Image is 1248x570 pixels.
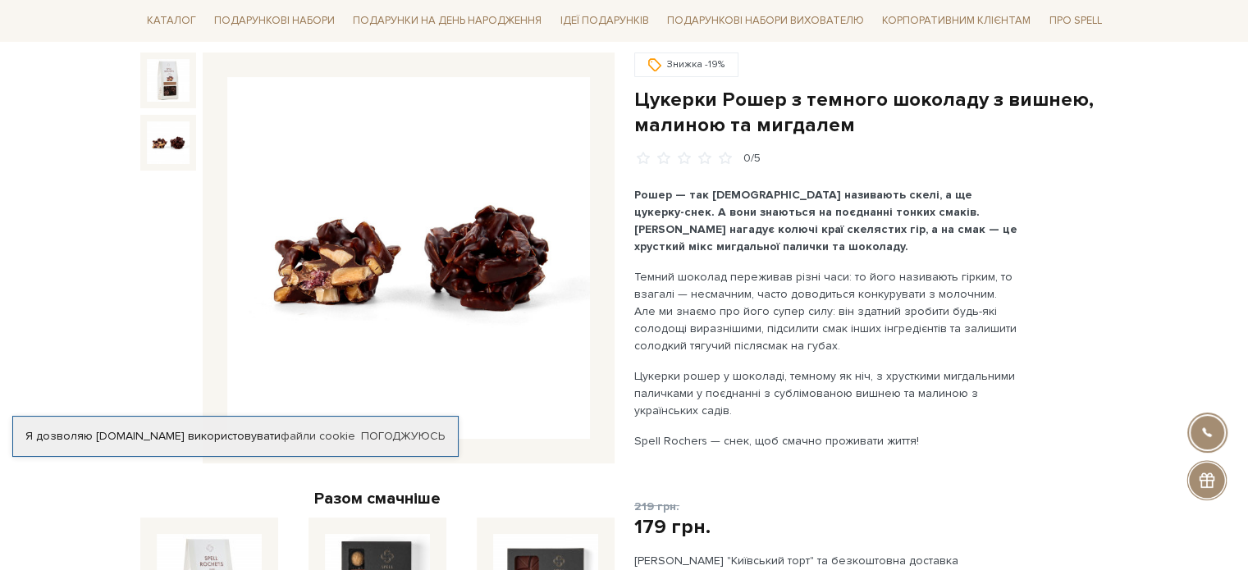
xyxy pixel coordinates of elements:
a: Корпоративним клієнтам [875,7,1037,34]
a: Подарункові набори вихователю [661,7,871,34]
div: Знижка -19% [634,52,738,77]
p: Темний шоколад переживав різні часи: то його називають гірким, то взагалі — несмачним, часто дово... [634,268,1019,354]
a: Погоджуюсь [361,429,445,444]
img: Цукерки Рошер з темного шоколаду з вишнею, малиною та мигдалем [227,77,590,440]
a: Ідеї подарунків [553,8,655,34]
h1: Цукерки Рошер з темного шоколаду з вишнею, малиною та мигдалем [634,87,1109,138]
div: 179 грн. [634,514,711,540]
img: Цукерки Рошер з темного шоколаду з вишнею, малиною та мигдалем [147,121,190,164]
p: Spell Rochers — снек, щоб смачно проживати життя! [634,432,1019,449]
a: Каталог [140,8,203,34]
b: Рошер — так [DEMOGRAPHIC_DATA] називають скелі, а ще цукерку-снек. А вони знаються на поєднанні т... [634,188,1017,253]
div: Я дозволяю [DOMAIN_NAME] використовувати [13,429,458,444]
p: Цукерки рошер у шоколаді, темному як ніч, з хрусткими мигдальними паличками у поєднанні з сублімо... [634,367,1019,419]
span: 219 грн. [634,499,679,513]
div: Разом смачніше [140,488,615,509]
a: Подарунки на День народження [346,8,548,34]
a: файли cookie [281,429,355,443]
a: Подарункові набори [208,8,341,34]
a: Про Spell [1042,8,1108,34]
img: Цукерки Рошер з темного шоколаду з вишнею, малиною та мигдалем [147,59,190,102]
div: 0/5 [743,151,761,166]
